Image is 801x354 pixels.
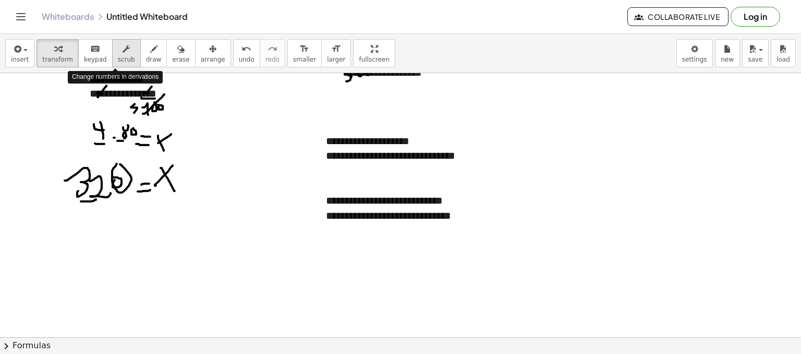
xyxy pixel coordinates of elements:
[260,39,285,67] button: redoredo
[13,8,29,25] button: Toggle navigation
[731,7,780,27] button: Log in
[676,39,713,67] button: settings
[201,56,225,63] span: arrange
[239,56,254,63] span: undo
[112,39,141,67] button: scrub
[172,56,189,63] span: erase
[742,39,769,67] button: save
[268,43,277,55] i: redo
[353,39,395,67] button: fullscreen
[265,56,280,63] span: redo
[331,43,341,55] i: format_size
[627,7,729,26] button: Collaborate Live
[293,56,316,63] span: smaller
[776,56,790,63] span: load
[299,43,309,55] i: format_size
[42,11,94,22] a: Whiteboards
[68,71,163,83] div: Change numbers in derivations
[327,56,345,63] span: larger
[241,43,251,55] i: undo
[682,56,707,63] span: settings
[118,56,135,63] span: scrub
[5,39,34,67] button: insert
[771,39,796,67] button: load
[287,39,322,67] button: format_sizesmaller
[146,56,162,63] span: draw
[195,39,231,67] button: arrange
[233,39,260,67] button: undoundo
[321,39,351,67] button: format_sizelarger
[721,56,734,63] span: new
[140,39,167,67] button: draw
[78,39,113,67] button: keyboardkeypad
[84,56,107,63] span: keypad
[37,39,79,67] button: transform
[636,12,720,21] span: Collaborate Live
[748,56,762,63] span: save
[715,39,740,67] button: new
[11,56,29,63] span: insert
[359,56,389,63] span: fullscreen
[90,43,100,55] i: keyboard
[42,56,73,63] span: transform
[166,39,195,67] button: erase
